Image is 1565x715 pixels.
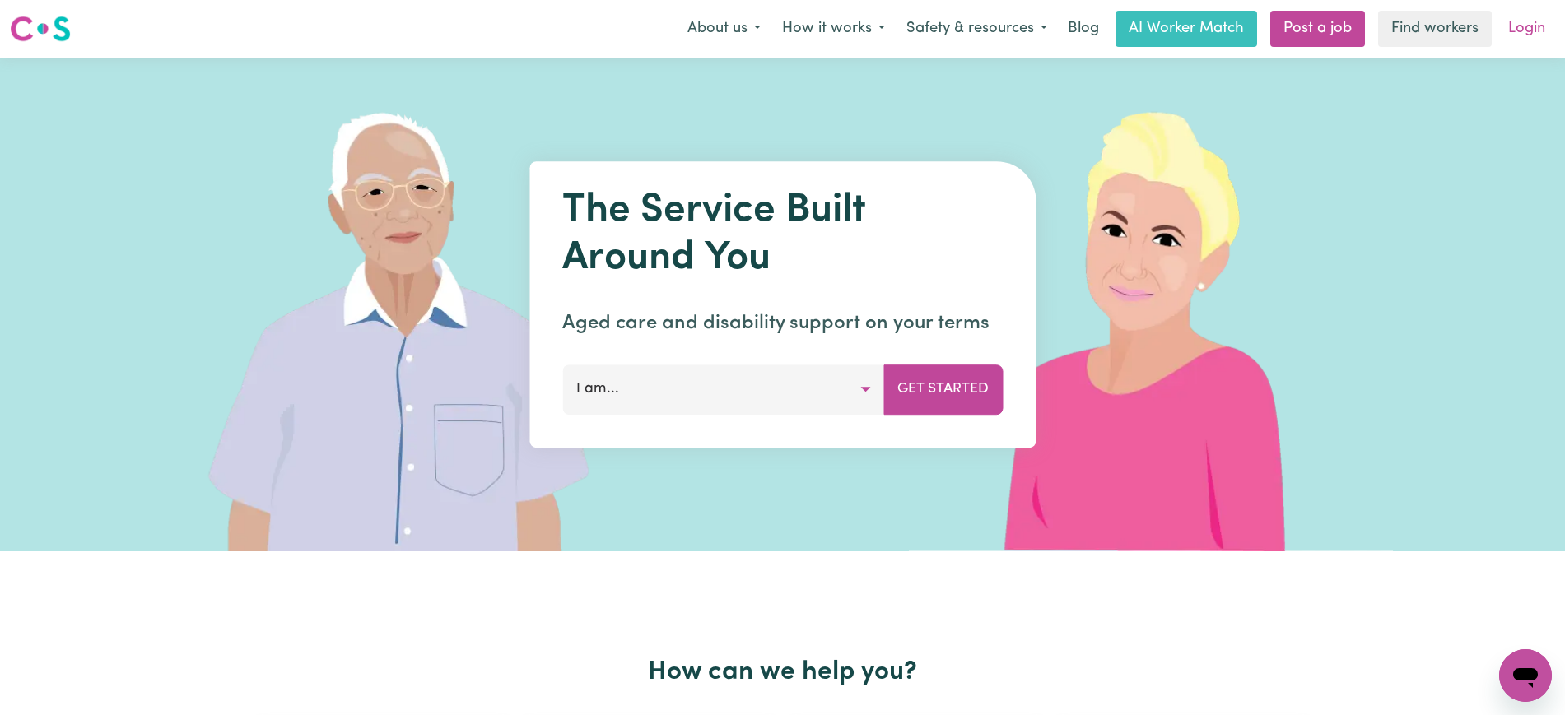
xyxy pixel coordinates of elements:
p: Aged care and disability support on your terms [562,309,1003,338]
img: Careseekers logo [10,14,71,44]
iframe: Button to launch messaging window [1499,649,1552,702]
a: Find workers [1378,11,1492,47]
button: About us [677,12,771,46]
h2: How can we help you? [249,657,1316,688]
button: How it works [771,12,896,46]
a: Careseekers logo [10,10,71,48]
a: AI Worker Match [1116,11,1257,47]
button: I am... [562,364,884,414]
a: Post a job [1270,11,1365,47]
button: Get Started [883,364,1003,414]
a: Blog [1058,11,1109,47]
a: Login [1498,11,1555,47]
h1: The Service Built Around You [562,188,1003,282]
button: Safety & resources [896,12,1058,46]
